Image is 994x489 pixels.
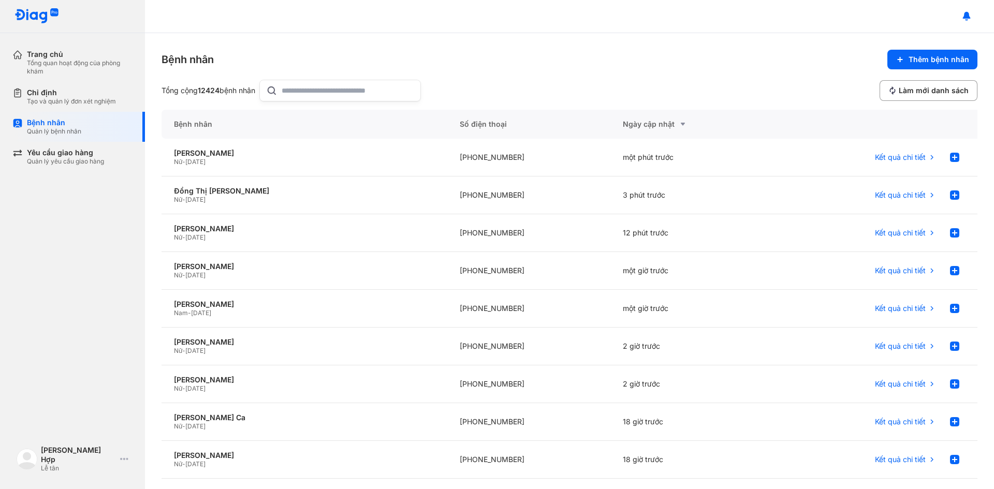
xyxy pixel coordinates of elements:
span: Kết quả chi tiết [875,190,926,200]
button: Thêm bệnh nhân [887,50,977,69]
div: Lễ tân [41,464,116,472]
span: Kết quả chi tiết [875,228,926,238]
div: [PERSON_NAME] [174,337,435,347]
img: logo [17,449,37,469]
div: [PERSON_NAME] [174,149,435,158]
div: một phút trước [610,139,773,176]
div: 18 giờ trước [610,441,773,479]
span: - [182,347,185,354]
div: một giờ trước [610,290,773,328]
div: [PHONE_NUMBER] [447,328,610,365]
div: một giờ trước [610,252,773,290]
span: Kết quả chi tiết [875,379,926,389]
div: Số điện thoại [447,110,610,139]
div: Chỉ định [27,88,116,97]
span: - [182,196,185,203]
span: [DATE] [185,158,206,166]
span: Nữ [174,347,182,354]
div: Yêu cầu giao hàng [27,148,104,157]
span: - [182,422,185,430]
div: Tổng quan hoạt động của phòng khám [27,59,133,76]
span: - [182,384,185,392]
span: [DATE] [185,233,206,241]
div: [PHONE_NUMBER] [447,214,610,252]
div: Quản lý bệnh nhân [27,127,81,136]
span: Nữ [174,196,182,203]
div: Bệnh nhân [27,118,81,127]
div: [PHONE_NUMBER] [447,403,610,441]
span: 12424 [198,86,220,95]
div: [PHONE_NUMBER] [447,290,610,328]
span: Kết quả chi tiết [875,455,926,464]
div: [PHONE_NUMBER] [447,365,610,403]
div: Tổng cộng bệnh nhân [162,86,255,95]
div: [PERSON_NAME] [174,224,435,233]
div: [PERSON_NAME] [174,451,435,460]
div: Ngày cập nhật [623,118,761,130]
img: logo [14,8,59,24]
div: Đồng Thị [PERSON_NAME] [174,186,435,196]
span: [DATE] [185,460,206,468]
span: Kết quả chi tiết [875,304,926,313]
span: - [182,233,185,241]
span: - [182,158,185,166]
div: [PHONE_NUMBER] [447,441,610,479]
span: Nam [174,309,188,317]
div: [PERSON_NAME] Ca [174,413,435,422]
span: Kết quả chi tiết [875,266,926,275]
span: [DATE] [185,347,206,354]
span: - [182,271,185,279]
span: [DATE] [185,384,206,392]
div: [PERSON_NAME] [174,375,435,384]
span: Kết quả chi tiết [875,342,926,351]
div: [PERSON_NAME] [174,300,435,309]
span: Thêm bệnh nhân [909,55,969,64]
div: Quản lý yêu cầu giao hàng [27,157,104,166]
span: [DATE] [185,271,206,279]
div: 3 phút trước [610,176,773,214]
span: [DATE] [191,309,211,317]
div: Trang chủ [27,50,133,59]
div: [PHONE_NUMBER] [447,252,610,290]
div: 2 giờ trước [610,365,773,403]
div: Bệnh nhân [162,110,447,139]
span: - [188,309,191,317]
span: Nữ [174,384,182,392]
span: Nữ [174,233,182,241]
div: 12 phút trước [610,214,773,252]
button: Làm mới danh sách [880,80,977,101]
div: Tạo và quản lý đơn xét nghiệm [27,97,116,106]
div: [PHONE_NUMBER] [447,176,610,214]
span: Nữ [174,271,182,279]
span: Kết quả chi tiết [875,417,926,426]
span: - [182,460,185,468]
span: [DATE] [185,196,206,203]
span: Nữ [174,422,182,430]
div: Bệnh nhân [162,52,214,67]
div: 18 giờ trước [610,403,773,441]
span: [DATE] [185,422,206,430]
span: Nữ [174,158,182,166]
span: Làm mới danh sách [899,86,969,95]
div: 2 giờ trước [610,328,773,365]
div: [PERSON_NAME] Hợp [41,446,116,464]
span: Kết quả chi tiết [875,153,926,162]
div: [PERSON_NAME] [174,262,435,271]
div: [PHONE_NUMBER] [447,139,610,176]
span: Nữ [174,460,182,468]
